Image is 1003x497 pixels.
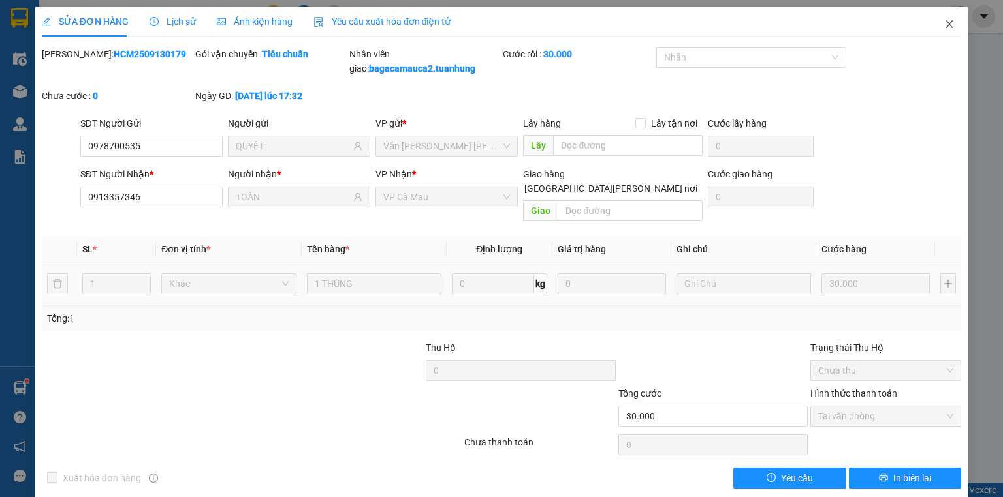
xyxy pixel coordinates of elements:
[42,47,193,61] div: [PERSON_NAME]:
[369,63,475,74] b: bagacamauca2.tuanhung
[558,200,703,221] input: Dọc đường
[733,468,846,489] button: exclamation-circleYêu cầu
[821,273,930,294] input: 0
[195,47,346,61] div: Gói vận chuyển:
[75,8,185,25] b: [PERSON_NAME]
[940,273,956,294] button: plus
[708,118,767,128] label: Cước lấy hàng
[671,237,816,262] th: Ghi chú
[149,474,158,483] span: info-circle
[235,91,302,101] b: [DATE] lúc 17:32
[523,118,561,128] span: Lấy hàng
[931,7,968,43] button: Close
[523,169,565,179] span: Giao hàng
[893,471,931,485] span: In biên lai
[307,244,349,254] span: Tên hàng
[236,139,351,153] input: Tên người gửi
[217,17,226,26] span: picture
[349,47,500,76] div: Nhân viên giao:
[228,116,370,130] div: Người gửi
[818,361,953,380] span: Chưa thu
[353,192,362,202] span: user
[82,244,93,254] span: SL
[463,435,616,458] div: Chưa thanh toán
[75,31,86,42] span: environment
[228,167,370,181] div: Người nhận
[618,388,661,399] span: Tổng cước
[523,200,558,221] span: Giao
[383,187,510,207] span: VP Cà Mau
[150,17,159,26] span: clock-circle
[767,473,776,483] span: exclamation-circle
[6,82,138,103] b: GỬI : VP Cà Mau
[503,47,654,61] div: Cước rồi :
[879,473,888,483] span: printer
[114,49,186,59] b: HCM2509130179
[523,135,553,156] span: Lấy
[383,136,510,156] span: Văn phòng Hồ Chí Minh
[195,89,346,103] div: Ngày GD:
[75,48,86,58] span: phone
[810,340,961,355] div: Trạng thái Thu Hộ
[519,181,703,196] span: [GEOGRAPHIC_DATA][PERSON_NAME] nơi
[42,17,51,26] span: edit
[42,89,193,103] div: Chưa cước :
[543,49,572,59] b: 30.000
[262,49,308,59] b: Tiêu chuẩn
[236,190,351,204] input: Tên người nhận
[6,45,249,61] li: 02839.63.63.63
[818,406,953,426] span: Tại văn phòng
[47,273,68,294] button: delete
[708,169,772,179] label: Cước giao hàng
[169,274,288,294] span: Khác
[217,16,293,27] span: Ảnh kiện hàng
[553,135,703,156] input: Dọc đường
[375,116,518,130] div: VP gửi
[534,273,547,294] span: kg
[313,17,324,27] img: icon
[57,471,146,485] span: Xuất hóa đơn hàng
[353,142,362,151] span: user
[558,244,606,254] span: Giá trị hàng
[426,342,456,353] span: Thu Hộ
[821,244,867,254] span: Cước hàng
[150,16,196,27] span: Lịch sử
[42,16,129,27] span: SỬA ĐƠN HÀNG
[476,244,522,254] span: Định lượng
[47,311,388,325] div: Tổng: 1
[558,273,666,294] input: 0
[646,116,703,130] span: Lấy tận nơi
[161,244,210,254] span: Đơn vị tính
[810,388,897,399] label: Hình thức thanh toán
[708,136,814,157] input: Cước lấy hàng
[93,91,98,101] b: 0
[944,19,955,29] span: close
[677,273,811,294] input: Ghi Chú
[708,187,814,207] input: Cước giao hàng
[6,29,249,45] li: 85 [PERSON_NAME]
[781,471,813,485] span: Yêu cầu
[849,468,962,489] button: printerIn biên lai
[307,273,441,294] input: VD: Bàn, Ghế
[80,167,223,181] div: SĐT Người Nhận
[313,16,451,27] span: Yêu cầu xuất hóa đơn điện tử
[375,169,412,179] span: VP Nhận
[80,116,223,130] div: SĐT Người Gửi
